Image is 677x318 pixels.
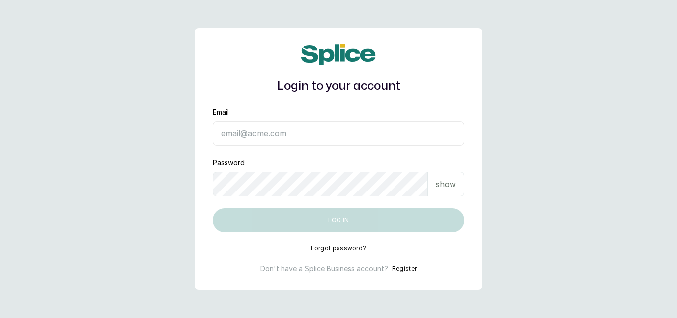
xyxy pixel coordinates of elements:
p: show [436,178,456,190]
p: Don't have a Splice Business account? [260,264,388,274]
label: Password [213,158,245,168]
button: Log in [213,208,464,232]
label: Email [213,107,229,117]
button: Register [392,264,417,274]
button: Forgot password? [311,244,367,252]
input: email@acme.com [213,121,464,146]
h1: Login to your account [213,77,464,95]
